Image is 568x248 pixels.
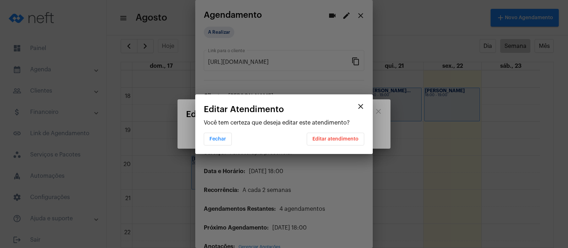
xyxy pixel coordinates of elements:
[312,137,359,142] span: Editar atendimento
[356,102,365,111] mat-icon: close
[204,105,284,114] span: Editar Atendimento
[204,120,364,126] p: Você tem certeza que deseja editar este atendimento?
[307,133,364,145] button: Editar atendimento
[204,133,232,145] button: Fechar
[209,137,226,142] span: Fechar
